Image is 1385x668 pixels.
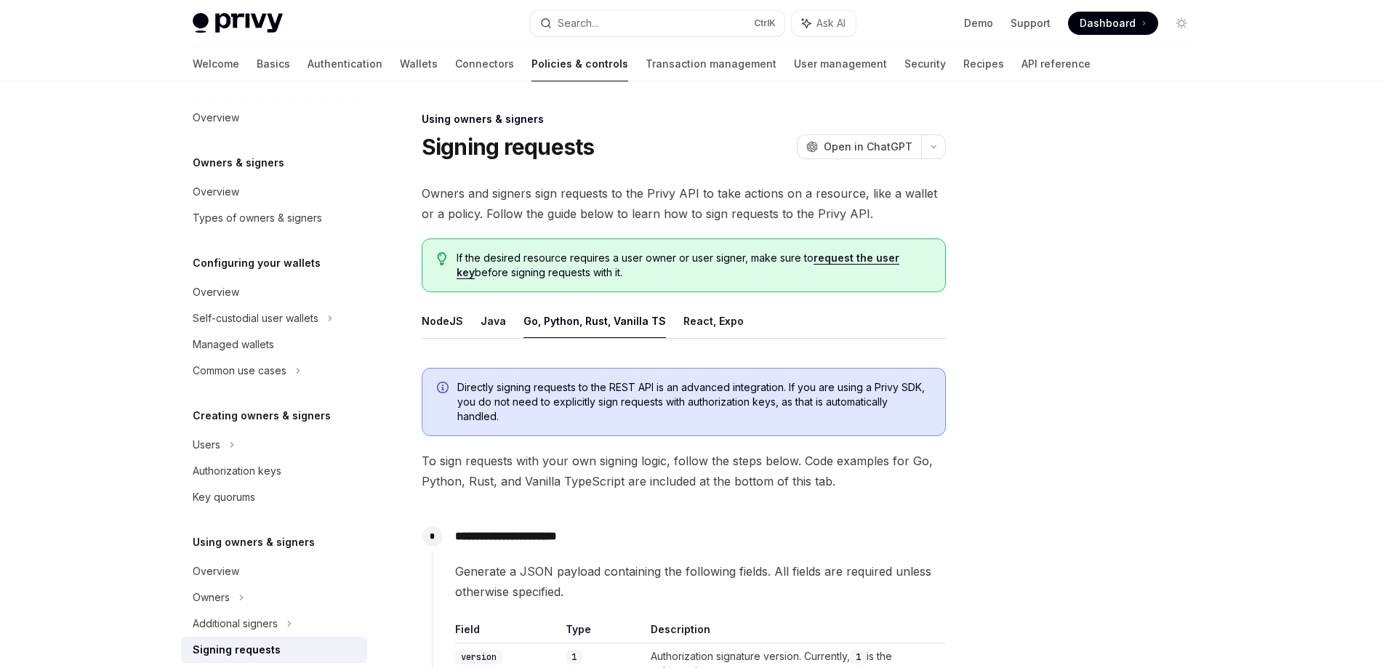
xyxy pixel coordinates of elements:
a: Basics [257,47,290,81]
a: Authorization keys [181,458,367,484]
div: Key quorums [193,488,255,506]
th: Description [645,622,915,643]
span: To sign requests with your own signing logic, follow the steps below. Code examples for Go, Pytho... [422,451,946,491]
span: Ctrl K [754,17,776,29]
a: Overview [181,179,367,205]
button: Go, Python, Rust, Vanilla TS [523,304,666,338]
a: Demo [964,16,993,31]
a: Types of owners & signers [181,205,367,231]
a: Welcome [193,47,239,81]
div: Overview [193,563,239,580]
a: Dashboard [1068,12,1158,35]
a: Support [1011,16,1051,31]
svg: Info [437,382,451,396]
span: Dashboard [1080,16,1136,31]
th: Field [455,622,561,643]
a: Overview [181,558,367,584]
h5: Creating owners & signers [193,407,331,424]
div: Search... [558,15,598,32]
span: Ask AI [816,16,846,31]
a: Overview [181,279,367,305]
button: React, Expo [683,304,744,338]
span: If the desired resource requires a user owner or user signer, make sure to before signing request... [457,251,930,280]
div: Overview [193,283,239,301]
a: Key quorums [181,484,367,510]
div: Signing requests [193,641,281,659]
div: Users [193,436,220,454]
button: Search...CtrlK [530,10,784,36]
div: Overview [193,183,239,201]
div: Authorization keys [193,462,281,480]
img: light logo [193,13,283,33]
a: Policies & controls [531,47,628,81]
h5: Owners & signers [193,154,284,172]
a: Recipes [963,47,1004,81]
h5: Using owners & signers [193,534,315,551]
button: Java [481,304,506,338]
div: Using owners & signers [422,112,946,126]
span: Owners and signers sign requests to the Privy API to take actions on a resource, like a wallet or... [422,183,946,224]
code: 1 [566,650,582,664]
a: Signing requests [181,637,367,663]
a: Transaction management [646,47,776,81]
button: Toggle dark mode [1170,12,1193,35]
button: Ask AI [792,10,856,36]
svg: Tip [437,252,447,265]
a: Security [904,47,946,81]
span: Directly signing requests to the REST API is an advanced integration. If you are using a Privy SD... [457,380,931,424]
div: Self-custodial user wallets [193,310,318,327]
span: Generate a JSON payload containing the following fields. All fields are required unless otherwise... [455,561,945,602]
a: Wallets [400,47,438,81]
button: NodeJS [422,304,463,338]
div: Types of owners & signers [193,209,322,227]
div: Common use cases [193,362,286,379]
div: Managed wallets [193,336,274,353]
code: 1 [850,650,867,664]
div: Overview [193,109,239,126]
button: Open in ChatGPT [797,134,921,159]
h1: Signing requests [422,134,595,160]
div: Owners [193,589,230,606]
h5: Configuring your wallets [193,254,321,272]
a: Authentication [308,47,382,81]
a: Connectors [455,47,514,81]
a: Managed wallets [181,331,367,358]
a: API reference [1021,47,1091,81]
div: Additional signers [193,615,278,632]
code: version [455,650,502,664]
a: Overview [181,105,367,131]
span: Open in ChatGPT [824,140,912,154]
th: Type [560,622,645,643]
a: User management [794,47,887,81]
